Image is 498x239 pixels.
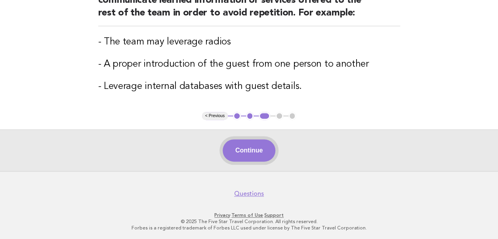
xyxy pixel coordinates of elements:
[233,112,241,120] button: 1
[264,212,284,218] a: Support
[259,112,270,120] button: 3
[234,190,264,198] a: Questions
[223,139,275,162] button: Continue
[231,212,263,218] a: Terms of Use
[11,225,487,231] p: Forbes is a registered trademark of Forbes LLC used under license by The Five Star Travel Corpora...
[11,218,487,225] p: © 2025 The Five Star Travel Corporation. All rights reserved.
[98,80,400,93] h3: - Leverage internal databases with guest details.
[202,112,228,120] button: < Previous
[98,36,400,48] h3: - The team may leverage radios
[246,112,254,120] button: 2
[214,212,230,218] a: Privacy
[98,58,400,71] h3: - A proper introduction of the guest from one person to another
[11,212,487,218] p: · ·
